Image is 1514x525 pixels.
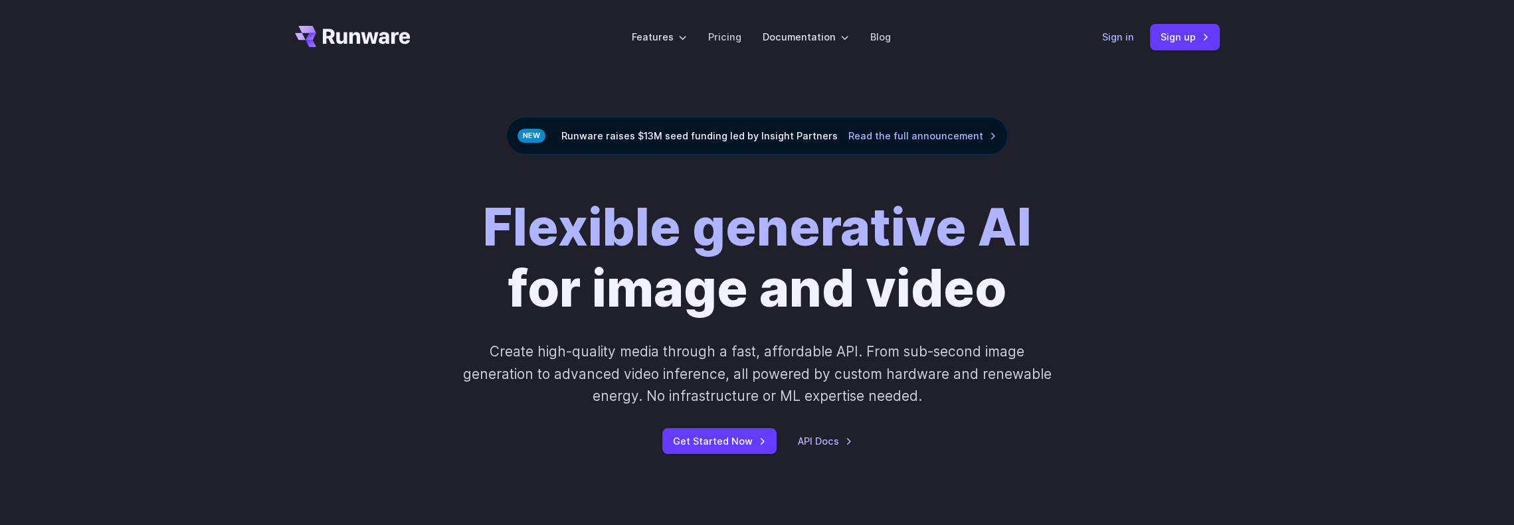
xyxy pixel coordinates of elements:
a: API Docs [798,433,852,449]
div: Runware raises $13M seed funding led by Insight Partners [506,117,1008,155]
a: Read the full announcement [848,128,996,143]
a: Blog [870,29,891,44]
a: Pricing [708,29,741,44]
p: Create high-quality media through a fast, affordable API. From sub-second image generation to adv... [461,340,1053,407]
a: Go to / [295,26,411,47]
strong: Flexible generative AI [483,196,1032,258]
a: Sign up [1150,24,1220,50]
a: Get Started Now [662,428,777,454]
label: Documentation [763,29,849,44]
a: Sign in [1102,29,1134,44]
label: Features [632,29,687,44]
h1: for image and video [483,197,1032,319]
